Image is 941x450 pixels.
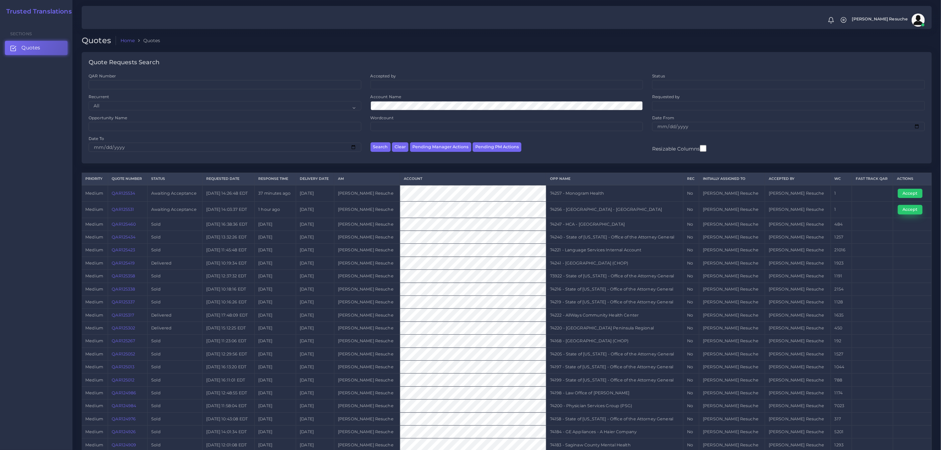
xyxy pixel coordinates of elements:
[765,231,831,243] td: [PERSON_NAME] Resuche
[255,244,296,257] td: [DATE]
[699,244,765,257] td: [PERSON_NAME] Resuche
[683,386,699,399] td: No
[296,426,334,438] td: [DATE]
[334,231,400,243] td: [PERSON_NAME] Resuche
[334,386,400,399] td: [PERSON_NAME] Resuche
[683,361,699,374] td: No
[699,400,765,412] td: [PERSON_NAME] Resuche
[2,8,72,15] a: Trusted Translations
[148,322,203,334] td: Delivered
[255,231,296,243] td: [DATE]
[898,205,923,214] button: Accept
[296,283,334,295] td: [DATE]
[5,41,68,55] a: Quotes
[831,361,852,374] td: 1044
[203,374,255,386] td: [DATE] 16:11:01 EDT
[334,257,400,269] td: [PERSON_NAME] Resuche
[296,322,334,334] td: [DATE]
[255,400,296,412] td: [DATE]
[21,44,40,51] span: Quotes
[765,309,831,322] td: [PERSON_NAME] Resuche
[546,218,683,231] td: 74247 - HCA - [GEOGRAPHIC_DATA]
[683,202,699,218] td: No
[112,403,136,408] a: QAR124984
[255,335,296,348] td: [DATE]
[765,335,831,348] td: [PERSON_NAME] Resuche
[148,218,203,231] td: Sold
[410,142,471,152] button: Pending Manager Actions
[546,386,683,399] td: 74198 - Law Office of [PERSON_NAME]
[683,283,699,295] td: No
[82,173,108,185] th: Priority
[112,299,135,304] a: QAR125337
[334,426,400,438] td: [PERSON_NAME] Resuche
[203,283,255,295] td: [DATE] 10:18:16 EDT
[255,257,296,269] td: [DATE]
[683,400,699,412] td: No
[112,222,136,227] a: QAR125460
[371,73,396,79] label: Accepted by
[392,142,408,152] button: Clear
[699,202,765,218] td: [PERSON_NAME] Resuche
[849,14,927,27] a: [PERSON_NAME] Resucheavatar
[112,191,135,196] a: QAR125534
[296,218,334,231] td: [DATE]
[765,400,831,412] td: [PERSON_NAME] Resuche
[546,322,683,334] td: 74220 - [GEOGRAPHIC_DATA] Peninsula Regional
[148,386,203,399] td: Sold
[255,426,296,438] td: [DATE]
[831,386,852,399] td: 1174
[85,338,103,343] span: medium
[296,173,334,185] th: Delivery Date
[85,364,103,369] span: medium
[831,283,852,295] td: 2154
[82,36,116,45] h2: Quotes
[148,257,203,269] td: Delivered
[546,361,683,374] td: 74197 - State of [US_STATE] - Office of the Attorney General
[699,173,765,185] th: Initially Assigned to
[255,296,296,309] td: [DATE]
[255,283,296,295] td: [DATE]
[831,296,852,309] td: 1128
[89,59,159,66] h4: Quote Requests Search
[683,257,699,269] td: No
[89,136,104,141] label: Date To
[546,202,683,218] td: 74256 - [GEOGRAPHIC_DATA] - [GEOGRAPHIC_DATA]
[546,231,683,243] td: 74240 - State of [US_STATE] - Office of the Attorney General
[148,426,203,438] td: Sold
[765,348,831,360] td: [PERSON_NAME] Resuche
[296,185,334,202] td: [DATE]
[652,94,680,99] label: Requested by
[203,412,255,425] td: [DATE] 10:43:08 EDT
[699,283,765,295] td: [PERSON_NAME] Resuche
[85,207,103,212] span: medium
[831,270,852,283] td: 1191
[699,185,765,202] td: [PERSON_NAME] Resuche
[683,309,699,322] td: No
[473,142,521,152] button: Pending PM Actions
[112,235,135,239] a: QAR125434
[831,374,852,386] td: 788
[112,416,136,421] a: QAR124976
[108,173,148,185] th: Quote Number
[148,335,203,348] td: Sold
[148,309,203,322] td: Delivered
[546,257,683,269] td: 74241 - [GEOGRAPHIC_DATA] (CHOP)
[400,173,546,185] th: Account
[831,426,852,438] td: 5201
[765,202,831,218] td: [PERSON_NAME] Resuche
[546,244,683,257] td: 74221 - Language Services Internal Account
[112,261,135,266] a: QAR125419
[203,335,255,348] td: [DATE] 11:23:06 EDT
[683,335,699,348] td: No
[296,335,334,348] td: [DATE]
[148,270,203,283] td: Sold
[148,185,203,202] td: Awaiting Acceptance
[112,442,136,447] a: QAR124909
[546,185,683,202] td: 74257 - Monogram Health
[255,270,296,283] td: [DATE]
[334,412,400,425] td: [PERSON_NAME] Resuche
[85,287,103,292] span: medium
[148,348,203,360] td: Sold
[203,202,255,218] td: [DATE] 14:03:37 EDT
